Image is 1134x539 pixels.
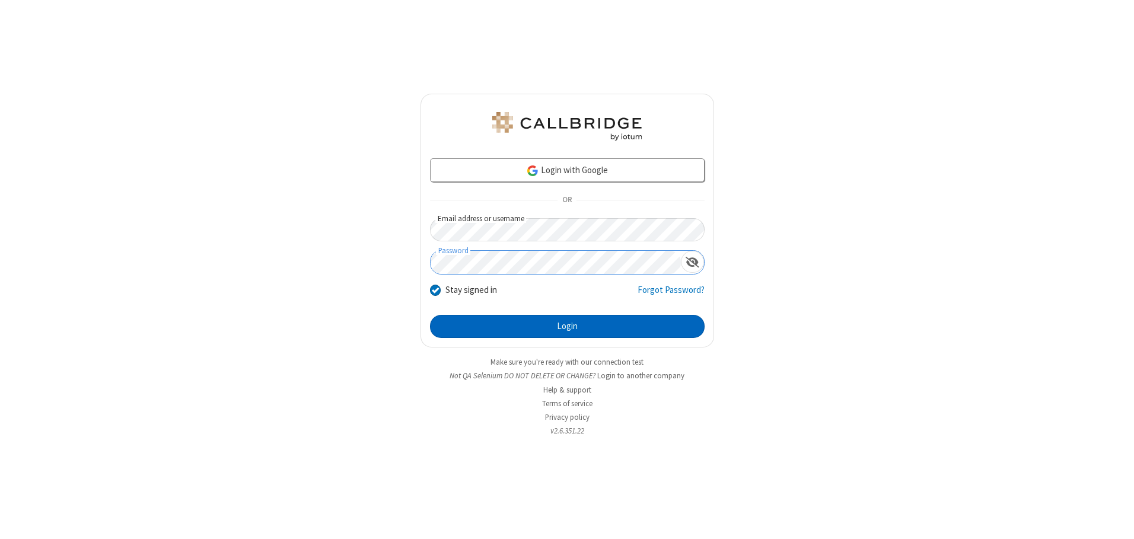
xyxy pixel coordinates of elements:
a: Make sure you're ready with our connection test [490,357,644,367]
button: Login to another company [597,370,684,381]
label: Stay signed in [445,283,497,297]
a: Privacy policy [545,412,590,422]
li: v2.6.351.22 [421,425,714,436]
a: Help & support [543,385,591,395]
input: Password [431,251,681,274]
a: Login with Google [430,158,705,182]
img: QA Selenium DO NOT DELETE OR CHANGE [490,112,644,141]
input: Email address or username [430,218,705,241]
span: OR [558,192,576,209]
img: google-icon.png [526,164,539,177]
a: Forgot Password? [638,283,705,306]
li: Not QA Selenium DO NOT DELETE OR CHANGE? [421,370,714,381]
button: Login [430,315,705,339]
div: Show password [681,251,704,273]
a: Terms of service [542,398,593,409]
